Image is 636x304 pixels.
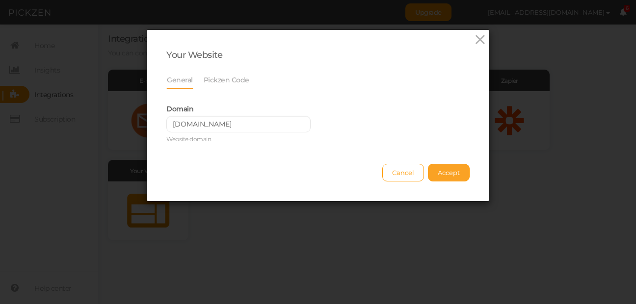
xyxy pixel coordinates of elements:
[203,71,250,89] a: Pickzen Code
[392,169,414,177] span: Cancel
[428,164,470,181] button: Accept
[166,71,193,89] a: General
[166,135,212,143] span: Website domain.
[166,50,222,60] span: Your Website
[166,104,193,113] span: Domain
[166,116,311,132] input: www.mystore.com
[382,164,424,181] button: Cancel
[438,169,460,177] span: Accept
